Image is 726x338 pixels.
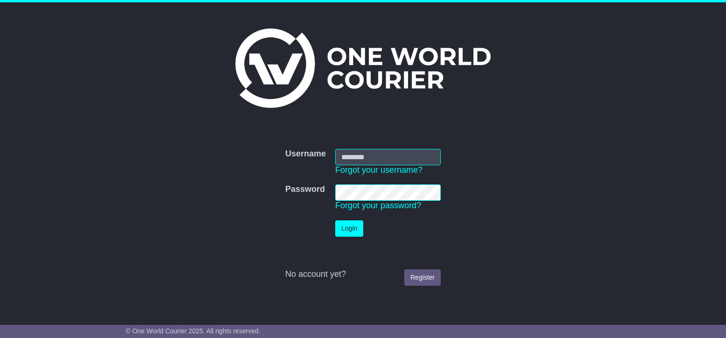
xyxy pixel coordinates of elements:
[335,201,421,210] a: Forgot your password?
[285,149,326,159] label: Username
[335,165,423,175] a: Forgot your username?
[285,269,441,280] div: No account yet?
[126,327,261,335] span: © One World Courier 2025. All rights reserved.
[235,28,490,108] img: One World
[285,184,325,195] label: Password
[404,269,441,286] a: Register
[335,220,363,237] button: Login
